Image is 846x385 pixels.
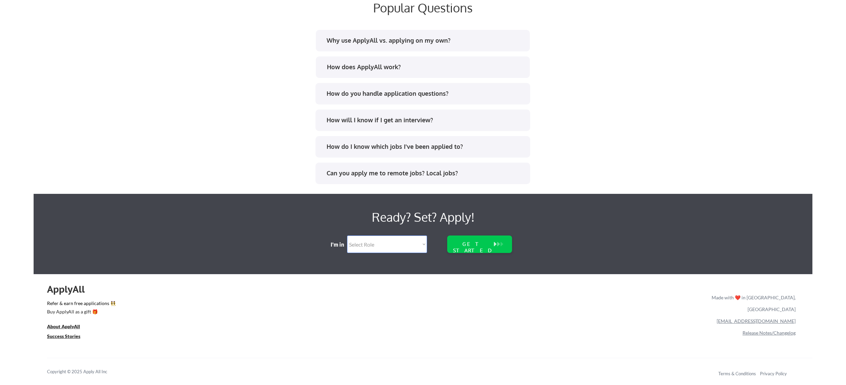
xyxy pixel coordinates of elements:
[47,369,124,375] div: Copyright © 2025 Apply All Inc
[327,169,524,177] div: Can you apply me to remote jobs? Local jobs?
[327,142,524,151] div: How do I know which jobs I've been applied to?
[327,63,524,71] div: How does ApplyAll work?
[717,318,796,324] a: [EMAIL_ADDRESS][DOMAIN_NAME]
[262,0,584,15] div: Popular Questions
[47,301,571,308] a: Refer & earn free applications 👯‍♀️
[47,308,114,316] a: Buy ApplyAll as a gift 🎁
[327,89,524,98] div: How do you handle application questions?
[718,371,756,376] a: Terms & Conditions
[760,371,787,376] a: Privacy Policy
[47,284,92,295] div: ApplyAll
[128,207,718,227] div: Ready? Set? Apply!
[743,330,796,336] a: Release Notes/Changelog
[327,36,524,45] div: Why use ApplyAll vs. applying on my own?
[327,116,524,124] div: How will I know if I get an interview?
[47,333,80,339] u: Success Stories
[709,292,796,315] div: Made with ❤️ in [GEOGRAPHIC_DATA], [GEOGRAPHIC_DATA]
[47,309,114,314] div: Buy ApplyAll as a gift 🎁
[47,323,89,331] a: About ApplyAll
[47,333,89,341] a: Success Stories
[47,324,80,329] u: About ApplyAll
[452,241,495,254] div: GET STARTED
[331,241,349,248] div: I'm in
